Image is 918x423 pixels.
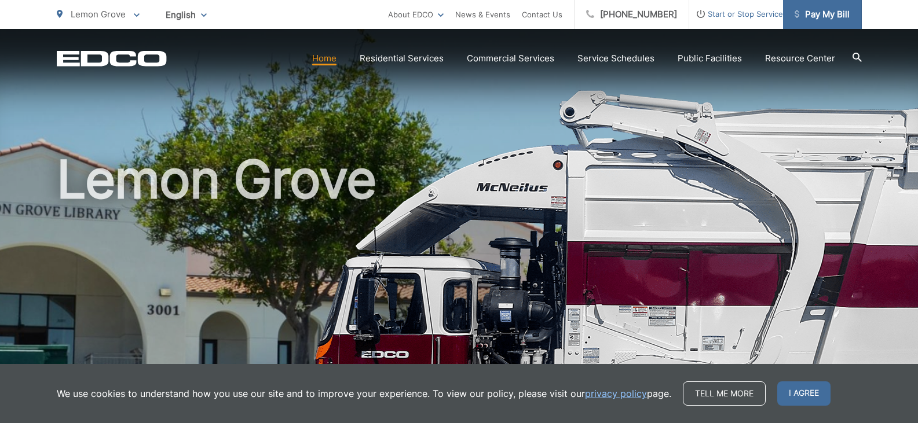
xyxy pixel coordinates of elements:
span: Lemon Grove [71,9,126,20]
p: We use cookies to understand how you use our site and to improve your experience. To view our pol... [57,387,671,400]
a: Tell me more [683,381,766,406]
a: Residential Services [360,52,444,65]
a: Service Schedules [577,52,654,65]
a: Resource Center [765,52,835,65]
a: About EDCO [388,8,444,21]
a: privacy policy [585,387,647,400]
span: Pay My Bill [795,8,850,21]
a: Public Facilities [678,52,742,65]
a: Commercial Services [467,52,554,65]
span: I agree [777,381,831,406]
span: English [157,5,215,25]
a: Home [312,52,337,65]
a: Contact Us [522,8,562,21]
a: News & Events [455,8,510,21]
a: EDCD logo. Return to the homepage. [57,50,167,67]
